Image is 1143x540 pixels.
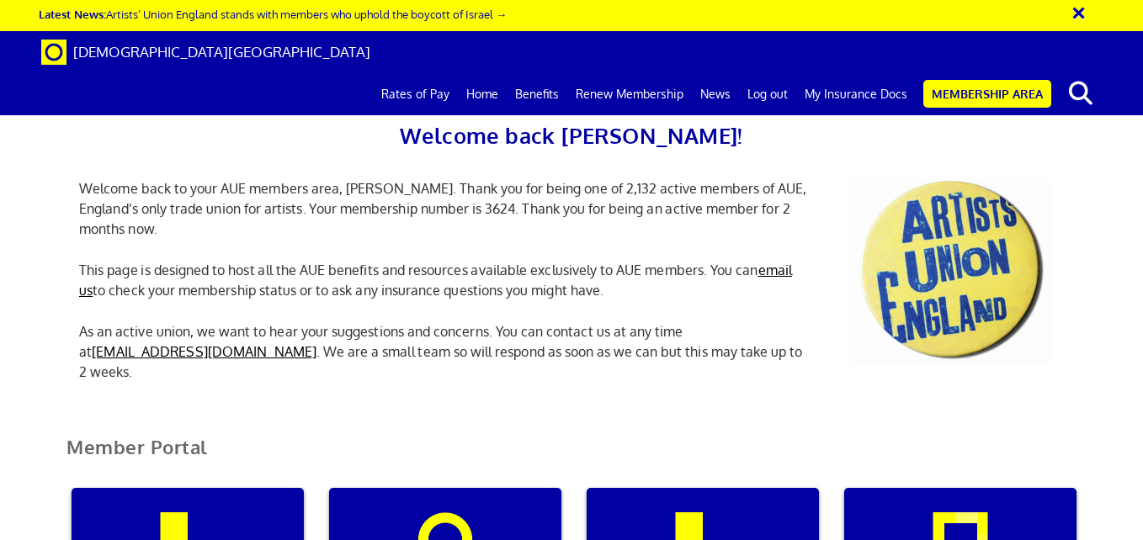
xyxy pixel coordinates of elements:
[39,7,507,21] a: Latest News:Artists’ Union England stands with members who uphold the boycott of Israel →
[567,73,692,115] a: Renew Membership
[458,73,507,115] a: Home
[39,7,106,21] strong: Latest News:
[92,343,316,360] a: [EMAIL_ADDRESS][DOMAIN_NAME]
[692,73,739,115] a: News
[739,73,796,115] a: Log out
[73,43,370,61] span: [DEMOGRAPHIC_DATA][GEOGRAPHIC_DATA]
[507,73,567,115] a: Benefits
[1055,76,1106,111] button: search
[796,73,916,115] a: My Insurance Docs
[373,73,458,115] a: Rates of Pay
[923,80,1051,108] a: Membership Area
[66,178,824,239] p: Welcome back to your AUE members area, [PERSON_NAME]. Thank you for being one of 2,132 active mem...
[54,437,1089,478] h2: Member Portal
[29,31,383,73] a: Brand [DEMOGRAPHIC_DATA][GEOGRAPHIC_DATA]
[66,118,1077,153] h2: Welcome back [PERSON_NAME]!
[66,260,824,300] p: This page is designed to host all the AUE benefits and resources available exclusively to AUE mem...
[66,321,824,382] p: As an active union, we want to hear your suggestions and concerns. You can contact us at any time...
